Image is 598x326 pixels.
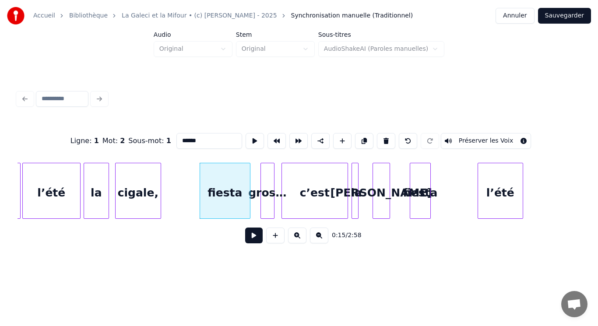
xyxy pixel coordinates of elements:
span: 1 [166,137,171,145]
label: Audio [154,32,232,38]
div: Mot : [102,136,125,146]
a: Accueil [33,11,55,20]
span: Synchronisation manuelle (Traditionnel) [291,11,413,20]
button: Annuler [496,8,534,24]
button: Sauvegarder [538,8,591,24]
button: Toggle [441,133,531,149]
div: Ouvrir le chat [561,291,587,317]
nav: breadcrumb [33,11,413,20]
a: La Galeci et la Mifour • (c) [PERSON_NAME] - 2025 [122,11,277,20]
a: Bibliothèque [69,11,108,20]
img: youka [7,7,25,25]
span: 1 [94,137,99,145]
label: Sous-titres [318,32,444,38]
span: 2:58 [348,231,361,240]
div: Sous-mot : [128,136,171,146]
div: Ligne : [70,136,99,146]
label: Stem [236,32,315,38]
div: / [332,231,353,240]
span: 2 [120,137,125,145]
span: 0:15 [332,231,345,240]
